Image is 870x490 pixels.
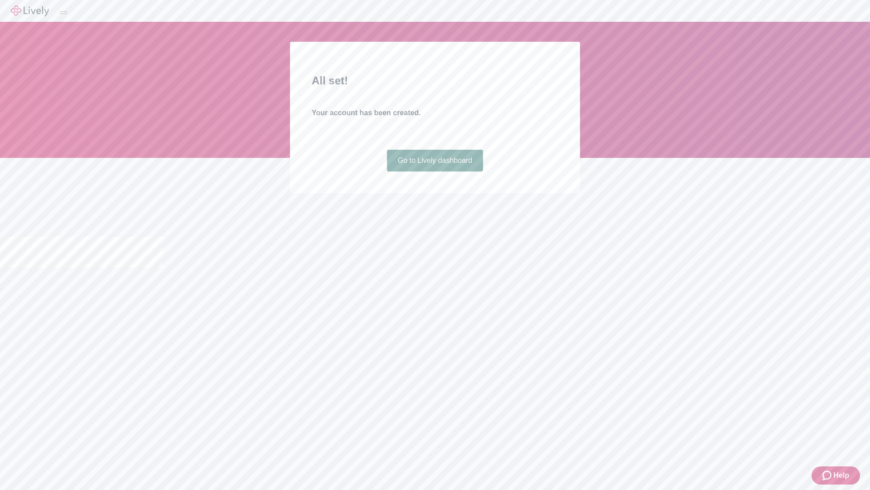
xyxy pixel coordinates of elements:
[11,5,49,16] img: Lively
[822,470,833,481] svg: Zendesk support icon
[312,108,558,118] h4: Your account has been created.
[812,466,860,485] button: Zendesk support iconHelp
[387,150,483,171] a: Go to Lively dashboard
[60,11,67,14] button: Log out
[833,470,849,481] span: Help
[312,73,558,89] h2: All set!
